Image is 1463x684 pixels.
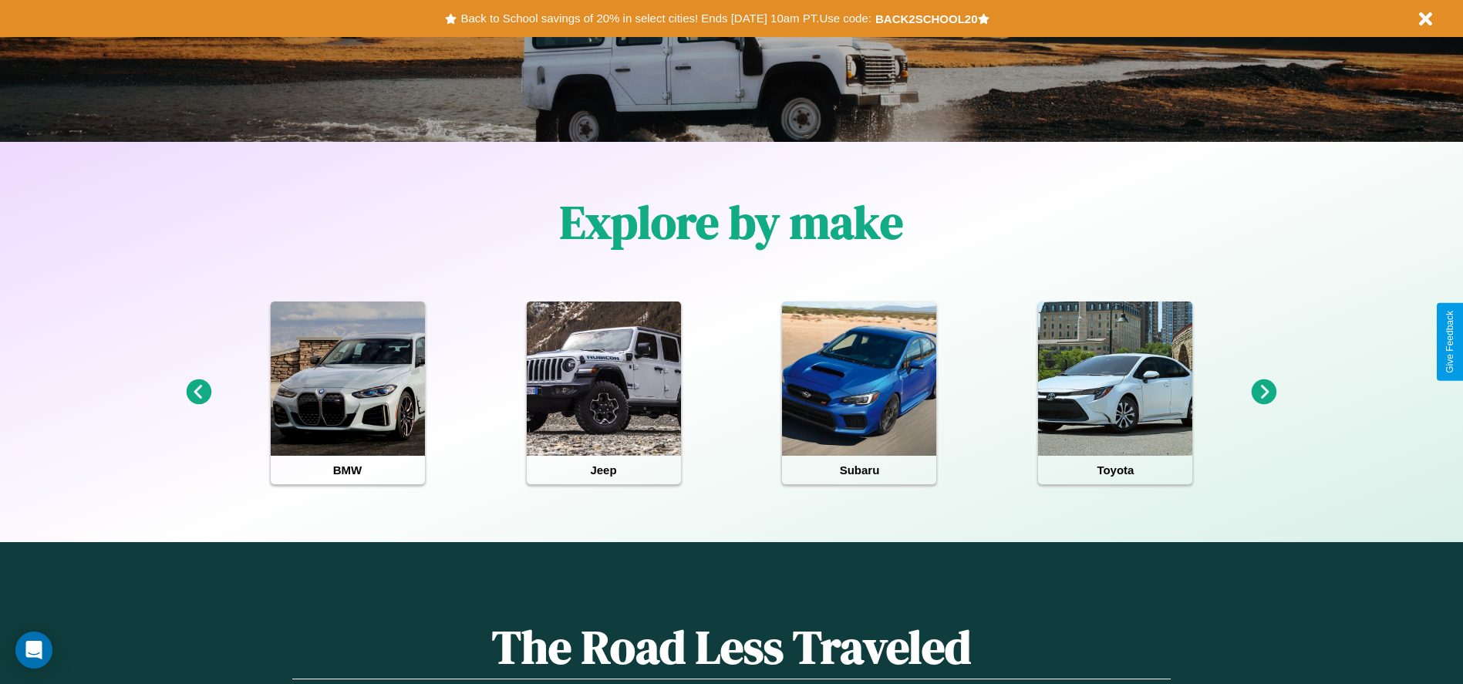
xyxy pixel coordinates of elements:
[875,12,978,25] b: BACK2SCHOOL20
[782,456,936,484] h4: Subaru
[1038,456,1192,484] h4: Toyota
[1444,311,1455,373] div: Give Feedback
[292,615,1170,679] h1: The Road Less Traveled
[271,456,425,484] h4: BMW
[560,190,903,254] h1: Explore by make
[15,632,52,669] div: Open Intercom Messenger
[457,8,875,29] button: Back to School savings of 20% in select cities! Ends [DATE] 10am PT.Use code:
[527,456,681,484] h4: Jeep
